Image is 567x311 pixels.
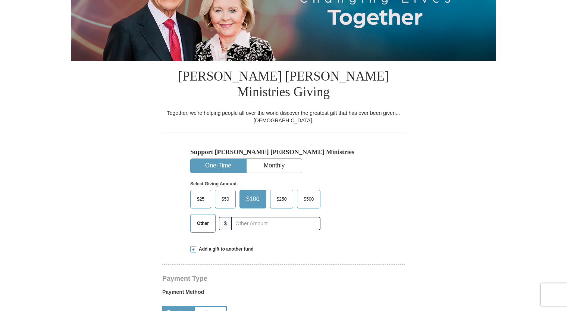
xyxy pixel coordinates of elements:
h4: Payment Type [162,276,405,282]
span: Add a gift to another fund [196,246,254,252]
span: Other [193,218,213,229]
label: Payment Method [162,288,405,299]
span: $25 [193,194,208,205]
input: Other Amount [231,217,320,230]
strong: Select Giving Amount [190,181,236,186]
span: $100 [242,194,263,205]
span: $250 [273,194,291,205]
span: $50 [218,194,233,205]
span: $500 [300,194,317,205]
h5: Support [PERSON_NAME] [PERSON_NAME] Ministries [190,148,377,156]
div: Together, we're helping people all over the world discover the greatest gift that has ever been g... [162,109,405,124]
button: One-Time [191,159,246,173]
span: $ [219,217,232,230]
h1: [PERSON_NAME] [PERSON_NAME] Ministries Giving [162,61,405,109]
button: Monthly [247,159,302,173]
